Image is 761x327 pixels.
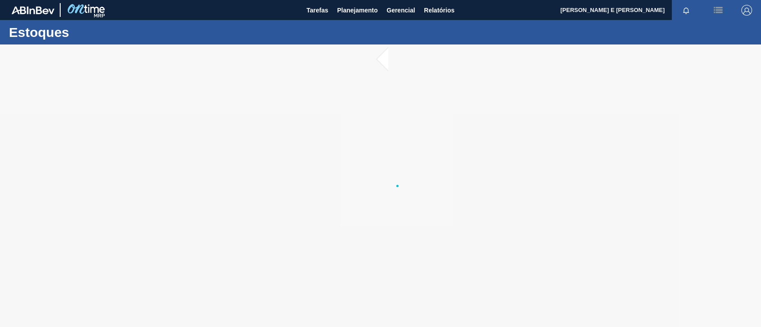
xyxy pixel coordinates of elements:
span: Gerencial [387,5,415,16]
img: userActions [713,5,724,16]
img: Logout [741,5,752,16]
h1: Estoques [9,27,167,37]
span: Planejamento [337,5,378,16]
button: Notificações [672,4,700,16]
span: Relatórios [424,5,454,16]
span: Tarefas [306,5,328,16]
img: TNhmsLtSVTkK8tSr43FrP2fwEKptu5GPRR3wAAAABJRU5ErkJggg== [12,6,54,14]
